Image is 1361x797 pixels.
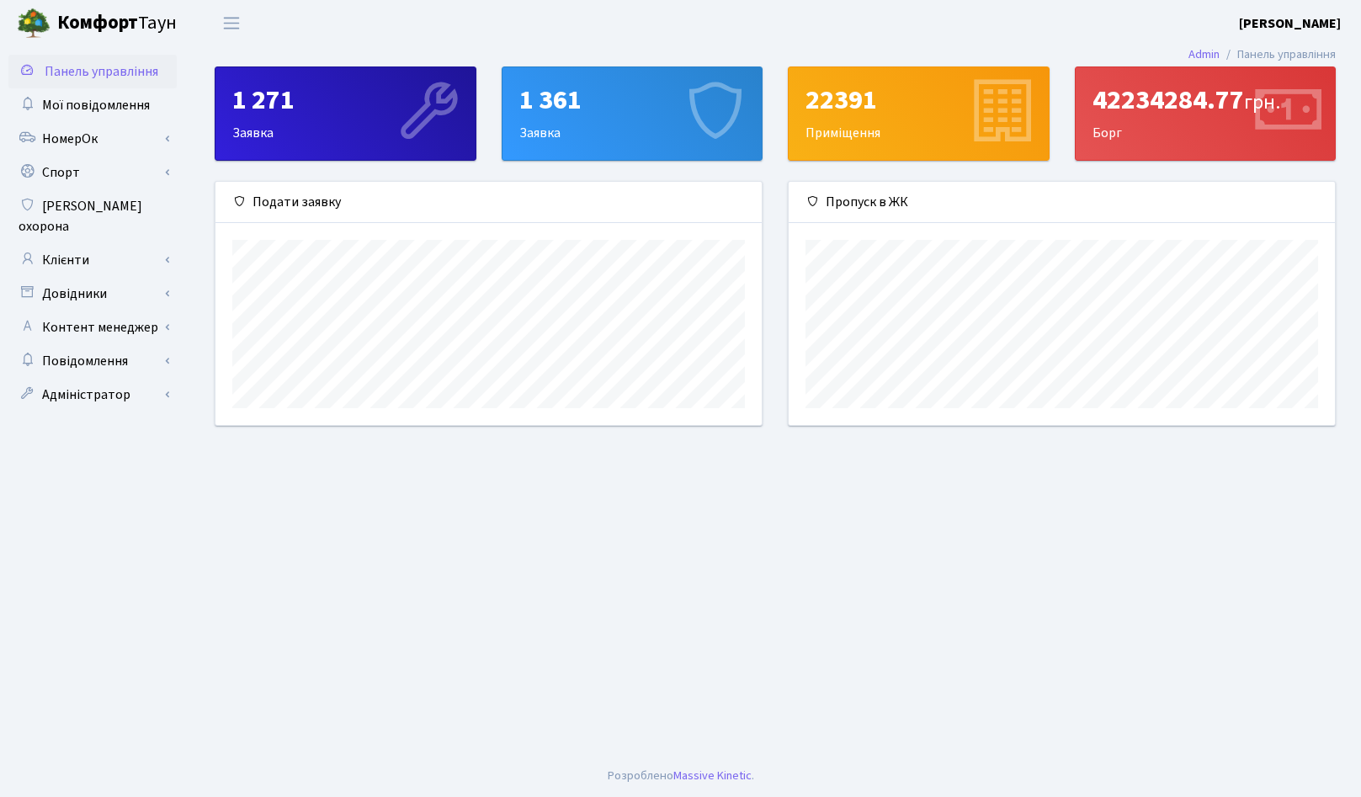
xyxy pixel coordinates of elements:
span: Панель управління [45,62,158,81]
li: Панель управління [1220,45,1336,64]
div: Подати заявку [215,182,762,223]
div: 22391 [805,84,1032,116]
div: Пропуск в ЖК [789,182,1335,223]
a: 1 271Заявка [215,66,476,161]
div: Борг [1076,67,1336,160]
div: 1 271 [232,84,459,116]
img: logo.png [17,7,51,40]
div: Приміщення [789,67,1049,160]
div: Розроблено . [608,767,754,785]
a: Контент менеджер [8,311,177,344]
a: 22391Приміщення [788,66,1050,161]
span: грн. [1244,88,1280,117]
a: Адміністратор [8,378,177,412]
a: Спорт [8,156,177,189]
a: [PERSON_NAME] [1239,13,1341,34]
a: Admin [1188,45,1220,63]
a: [PERSON_NAME] охорона [8,189,177,243]
div: 1 361 [519,84,746,116]
button: Переключити навігацію [210,9,253,37]
div: Заявка [215,67,476,160]
div: Заявка [502,67,763,160]
a: Massive Kinetic [673,767,752,784]
div: 42234284.77 [1093,84,1319,116]
a: Панель управління [8,55,177,88]
span: Таун [57,9,177,38]
span: Мої повідомлення [42,96,150,114]
a: Мої повідомлення [8,88,177,122]
a: Клієнти [8,243,177,277]
a: 1 361Заявка [502,66,763,161]
a: НомерОк [8,122,177,156]
b: [PERSON_NAME] [1239,14,1341,33]
a: Довідники [8,277,177,311]
a: Повідомлення [8,344,177,378]
nav: breadcrumb [1163,37,1361,72]
b: Комфорт [57,9,138,36]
